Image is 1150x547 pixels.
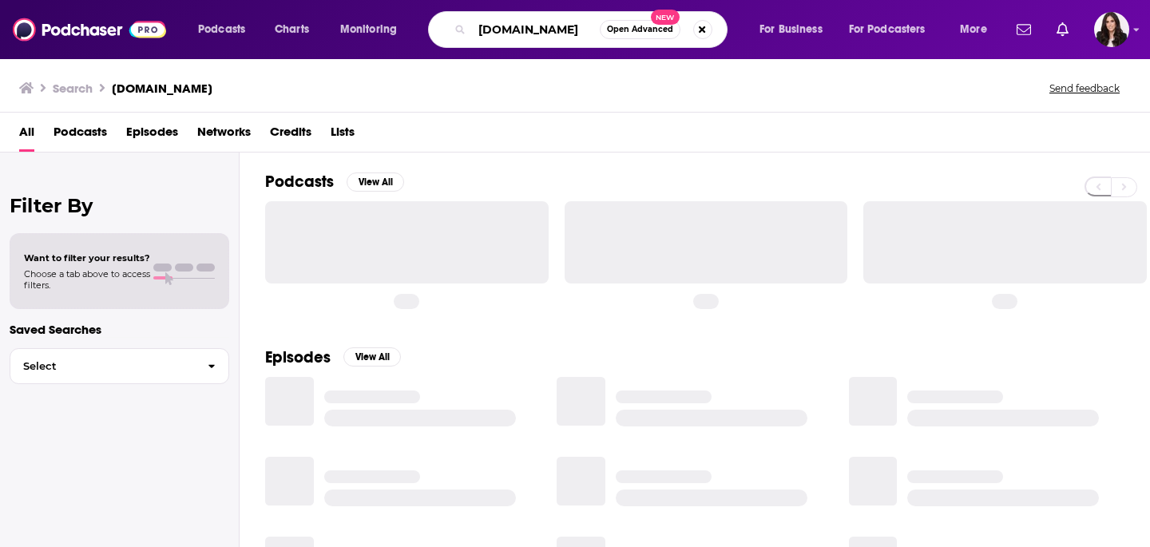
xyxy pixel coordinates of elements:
button: Select [10,348,229,384]
a: Episodes [126,119,178,152]
button: open menu [187,17,266,42]
span: For Podcasters [849,18,926,41]
button: View All [343,347,401,367]
span: Logged in as RebeccaShapiro [1094,12,1129,47]
a: PodcastsView All [265,172,404,192]
button: Show profile menu [1094,12,1129,47]
input: Search podcasts, credits, & more... [472,17,600,42]
button: open menu [329,17,418,42]
a: Networks [197,119,251,152]
p: Saved Searches [10,322,229,337]
span: New [651,10,680,25]
span: Want to filter your results? [24,252,150,264]
button: View All [347,172,404,192]
a: All [19,119,34,152]
a: EpisodesView All [265,347,401,367]
h2: Episodes [265,347,331,367]
span: For Business [759,18,823,41]
a: Charts [264,17,319,42]
h3: Search [53,81,93,96]
span: Open Advanced [607,26,673,34]
a: Show notifications dropdown [1010,16,1037,43]
button: open menu [748,17,843,42]
button: open menu [839,17,949,42]
img: User Profile [1094,12,1129,47]
a: Podcasts [54,119,107,152]
a: Show notifications dropdown [1050,16,1075,43]
a: Credits [270,119,311,152]
span: More [960,18,987,41]
button: Send feedback [1045,81,1124,95]
h3: [DOMAIN_NAME] [112,81,212,96]
span: Podcasts [198,18,245,41]
span: Select [10,361,195,371]
div: Search podcasts, credits, & more... [443,11,743,48]
h2: Podcasts [265,172,334,192]
a: Lists [331,119,355,152]
span: Monitoring [340,18,397,41]
span: Choose a tab above to access filters. [24,268,150,291]
span: Charts [275,18,309,41]
button: open menu [949,17,1007,42]
h2: Filter By [10,194,229,217]
img: Podchaser - Follow, Share and Rate Podcasts [13,14,166,45]
button: Open AdvancedNew [600,20,680,39]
